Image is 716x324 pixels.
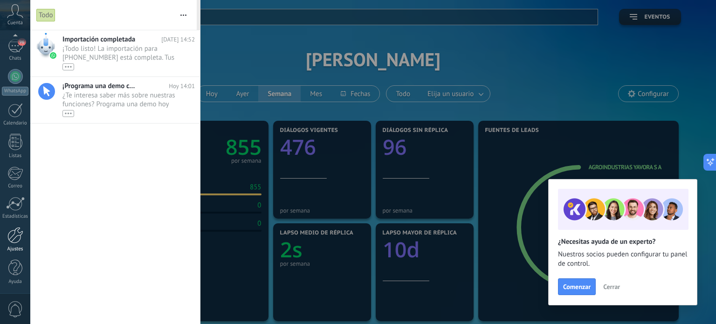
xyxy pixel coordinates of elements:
span: ¿Te interesa saber más sobre nuestras funciones? Programa una demo hoy mismo! [62,91,177,117]
a: ¡Programa una demo con un experto! Hoy 14:01 ¿Te interesa saber más sobre nuestras funciones? Pro... [30,77,200,123]
span: [DATE] 14:52 [161,35,195,44]
div: Chats [2,55,29,62]
div: Listas [2,153,29,159]
span: Nuestros socios pueden configurar tu panel de control. [558,250,688,269]
span: Comenzar [563,283,591,290]
div: ••• [62,63,74,70]
span: Cuenta [7,20,23,26]
img: waba.svg [50,52,56,59]
button: Cerrar [599,280,624,294]
span: ¡Todo listo! La importación para [PHONE_NUMBER] está completa. Tus datos de WhatsApp están listos... [62,44,177,70]
button: Comenzar [558,278,596,295]
div: Correo [2,183,29,189]
span: Cerrar [603,283,620,290]
div: Calendario [2,120,29,126]
div: WhatsApp [2,87,28,96]
div: ••• [62,110,74,117]
div: Estadísticas [2,214,29,220]
span: Hoy 14:01 [169,82,195,90]
div: Todo [36,8,55,22]
h2: ¿Necesitas ayuda de un experto? [558,237,688,246]
span: ¡Programa una demo con un experto! [62,82,137,90]
div: Ayuda [2,279,29,285]
div: Ajustes [2,246,29,252]
span: Importación completada [62,35,135,44]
